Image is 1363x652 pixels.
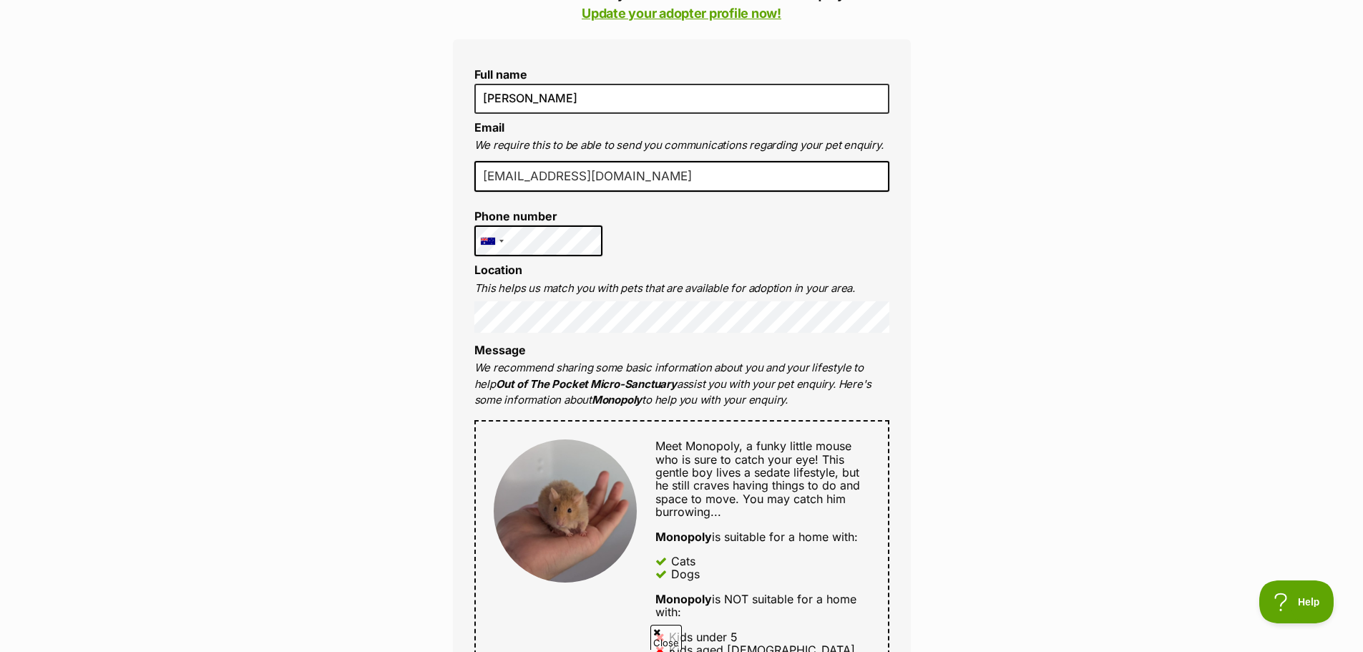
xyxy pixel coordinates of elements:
strong: Monopoly [655,530,712,544]
input: E.g. Jimmy Chew [474,84,889,114]
div: Dogs [671,568,700,580]
a: Update your adopter profile now! [582,6,781,21]
p: We require this to be able to send you communications regarding your pet enquiry. [474,137,889,154]
div: is NOT suitable for a home with: [655,593,869,619]
label: Full name [474,68,889,81]
label: Message [474,343,526,357]
img: Monopoly [494,439,637,583]
strong: Monopoly [655,592,712,606]
div: Cats [671,555,695,568]
iframe: Help Scout Beacon - Open [1259,580,1334,623]
p: This helps us match you with pets that are available for adoption in your area. [474,281,889,297]
strong: Out of The Pocket Micro-Sanctuary [496,377,677,391]
div: Australia: +61 [475,226,508,256]
label: Phone number [474,210,603,223]
p: We recommend sharing some basic information about you and your lifestyle to help assist you with ... [474,360,889,409]
div: Kids under 5 [669,631,738,643]
div: is suitable for a home with: [655,530,869,543]
strong: Monopoly [592,393,642,407]
span: Meet Monopoly, a funky little mouse who is sure to catch your eye! This gentle boy lives a sedate... [655,439,860,519]
label: Email [474,120,504,135]
span: Close [650,625,682,650]
label: Location [474,263,522,277]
